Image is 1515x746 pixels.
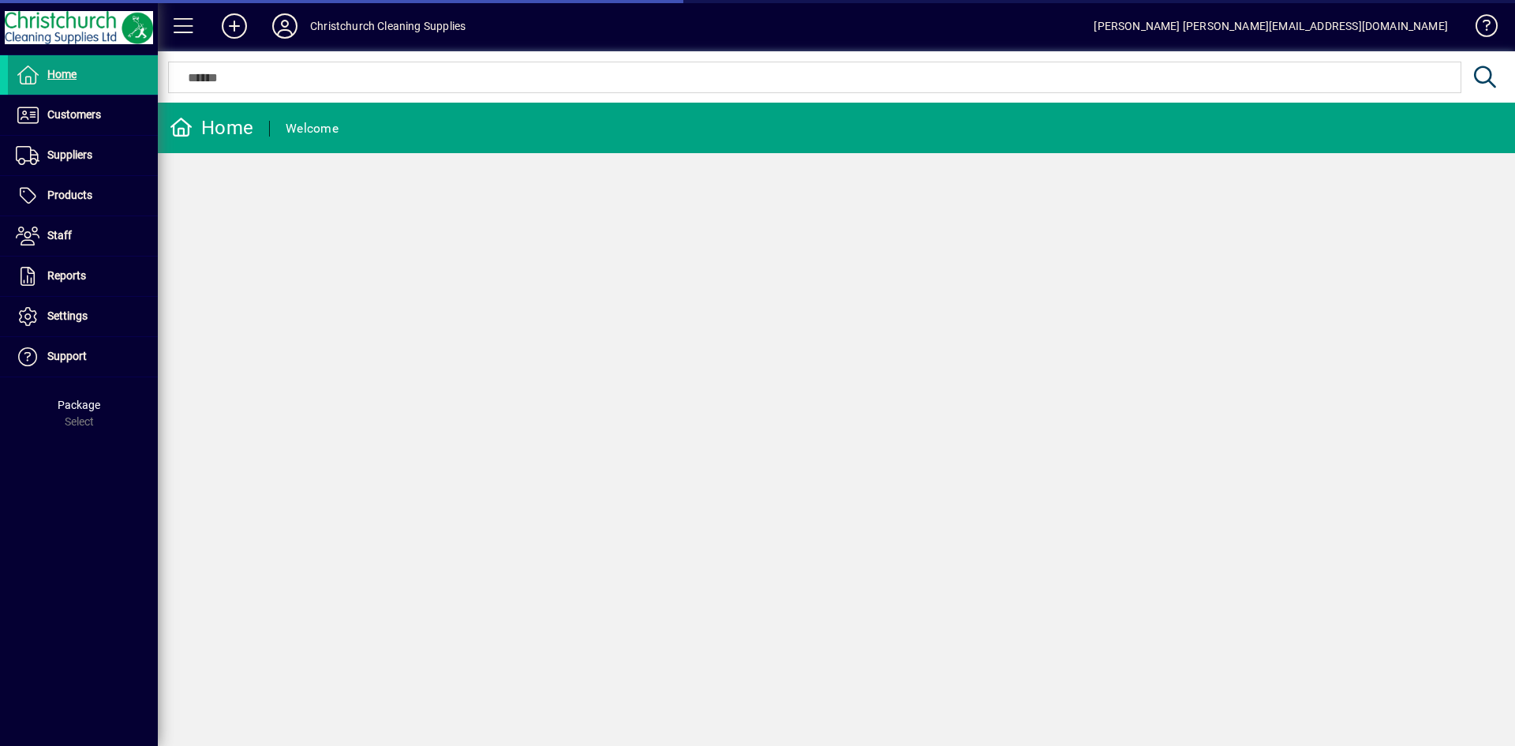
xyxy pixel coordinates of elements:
[47,269,86,282] span: Reports
[47,309,88,322] span: Settings
[47,189,92,201] span: Products
[209,12,260,40] button: Add
[1094,13,1448,39] div: [PERSON_NAME] [PERSON_NAME][EMAIL_ADDRESS][DOMAIN_NAME]
[8,257,158,296] a: Reports
[58,399,100,411] span: Package
[8,136,158,175] a: Suppliers
[8,216,158,256] a: Staff
[260,12,310,40] button: Profile
[310,13,466,39] div: Christchurch Cleaning Supplies
[8,96,158,135] a: Customers
[8,176,158,216] a: Products
[47,350,87,362] span: Support
[47,68,77,81] span: Home
[47,148,92,161] span: Suppliers
[286,116,339,141] div: Welcome
[1464,3,1495,54] a: Knowledge Base
[47,229,72,242] span: Staff
[8,297,158,336] a: Settings
[47,108,101,121] span: Customers
[8,337,158,377] a: Support
[170,115,253,141] div: Home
